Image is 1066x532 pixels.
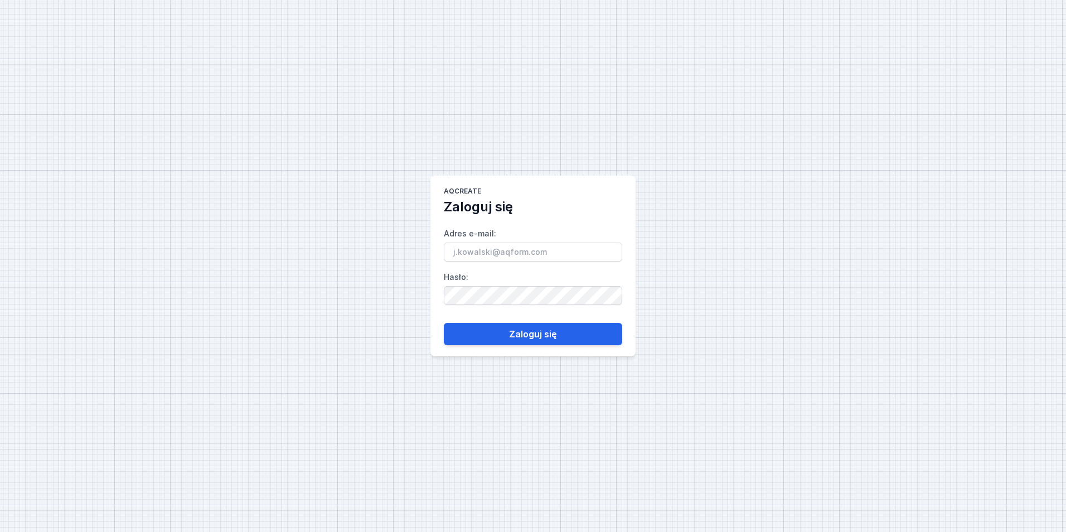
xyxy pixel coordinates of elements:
button: Zaloguj się [444,323,622,345]
label: Hasło : [444,268,622,305]
label: Adres e-mail : [444,225,622,262]
input: Adres e-mail: [444,243,622,262]
h2: Zaloguj się [444,198,513,216]
h1: AQcreate [444,187,481,198]
input: Hasło: [444,286,622,305]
